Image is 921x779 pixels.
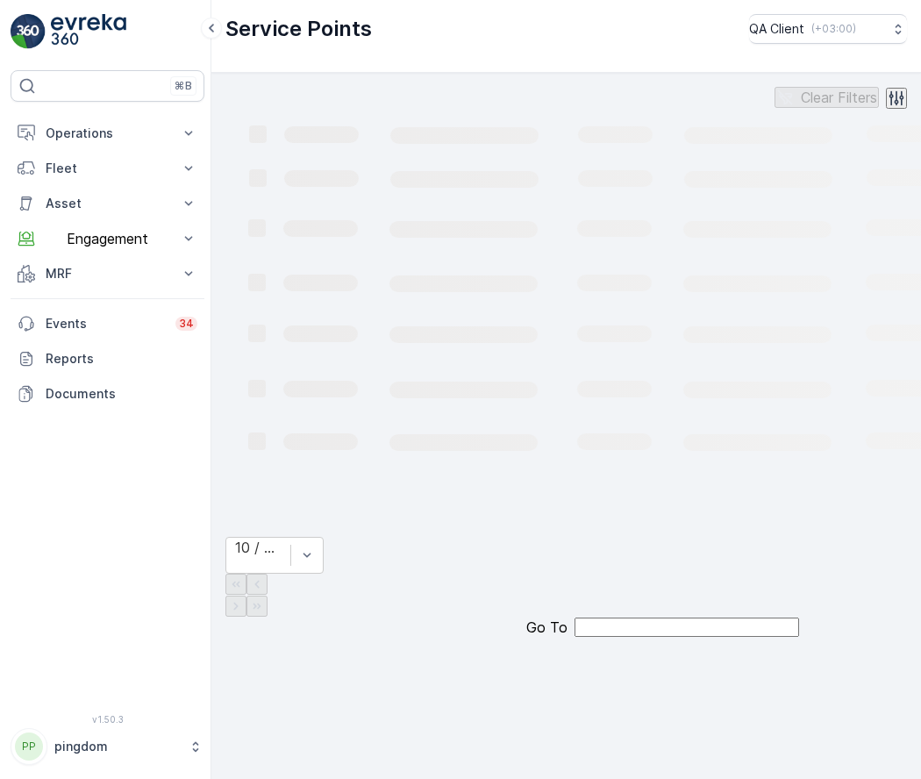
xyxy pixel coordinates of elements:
p: Operations [46,125,169,142]
img: logo_light-DOdMpM7g.png [51,14,126,49]
a: Reports [11,341,204,376]
span: v 1.50.3 [11,714,204,725]
p: Service Points [225,15,372,43]
p: Clear Filters [801,89,877,105]
a: Events34 [11,306,204,341]
p: 34 [179,317,194,331]
p: Documents [46,385,197,403]
img: logo [11,14,46,49]
button: Clear Filters [775,87,879,108]
p: MRF [46,265,169,282]
p: Events [46,315,165,332]
button: Engagement [11,221,204,256]
div: PP [15,733,43,761]
div: 10 / Page [235,540,282,555]
p: Engagement [46,231,169,247]
p: QA Client [749,20,804,38]
p: Fleet [46,160,169,177]
button: Asset [11,186,204,221]
p: ⌘B [175,79,192,93]
a: Documents [11,376,204,411]
p: Reports [46,350,197,368]
button: QA Client(+03:00) [749,14,907,44]
span: Go To [526,619,568,635]
p: pingdom [54,738,180,755]
button: PPpingdom [11,728,204,765]
p: Asset [46,195,169,212]
button: MRF [11,256,204,291]
button: Operations [11,116,204,151]
p: ( +03:00 ) [811,22,856,36]
button: Fleet [11,151,204,186]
